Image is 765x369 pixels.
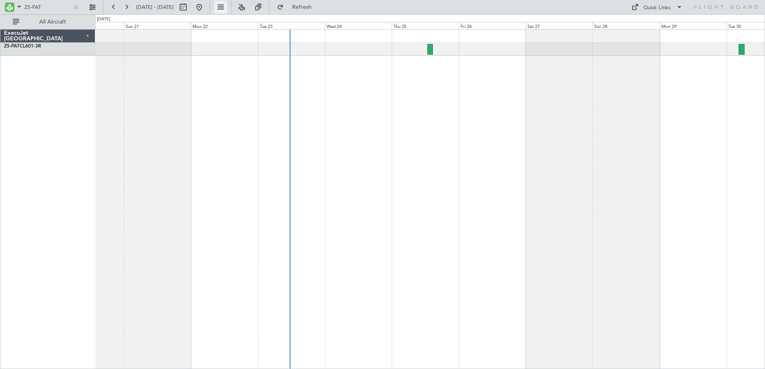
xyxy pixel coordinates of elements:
div: [DATE] [97,16,110,23]
a: ZS-PATCL601-3R [4,44,41,49]
div: Sun 21 [124,22,191,29]
span: ZS-PAT [4,44,20,49]
div: Mon 29 [660,22,727,29]
span: Refresh [285,4,319,10]
span: All Aircraft [21,19,84,25]
span: [DATE] - [DATE] [136,4,174,11]
button: Quick Links [627,1,687,14]
button: Refresh [273,1,321,14]
div: Sun 28 [593,22,659,29]
div: Wed 24 [325,22,392,29]
div: Mon 22 [191,22,258,29]
div: Sat 27 [526,22,593,29]
div: Quick Links [643,4,671,12]
button: All Aircraft [9,16,87,28]
div: Tue 23 [258,22,325,29]
div: Thu 25 [392,22,459,29]
div: Fri 26 [459,22,526,29]
input: A/C (Reg. or Type) [24,1,70,13]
